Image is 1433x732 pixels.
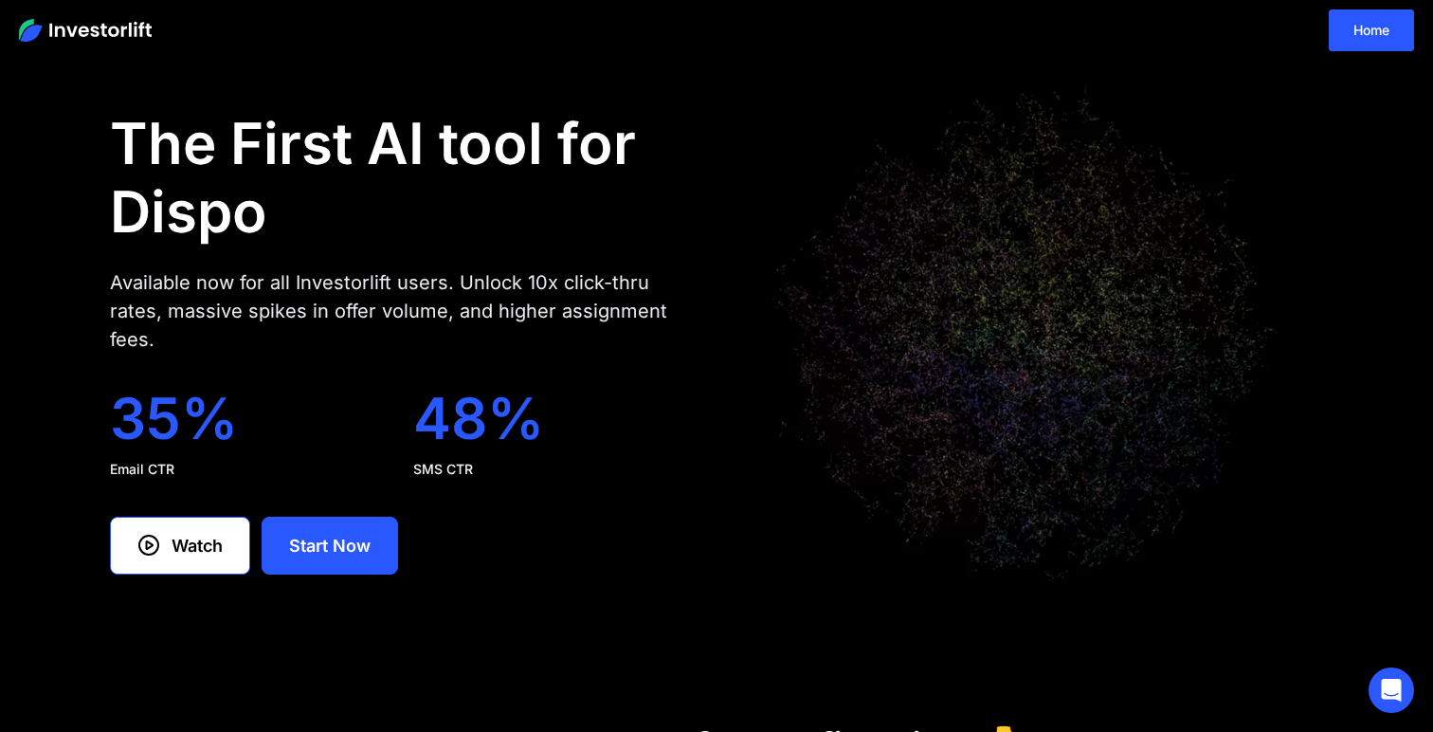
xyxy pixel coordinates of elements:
[172,533,223,558] div: Watch
[110,517,250,575] a: Watch
[289,533,371,558] div: Start Now
[110,109,686,246] h1: The First AI tool for Dispo
[1369,668,1414,713] div: Open Intercom Messenger
[262,517,398,575] a: Start Now
[110,268,686,354] div: Available now for all Investorlift users. Unlock 10x click-thru rates, massive spikes in offer vo...
[413,460,686,479] div: SMS CTR
[110,460,383,479] div: Email CTR
[110,384,383,452] div: 35%
[413,384,686,452] div: 48%
[1329,9,1414,51] a: Home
